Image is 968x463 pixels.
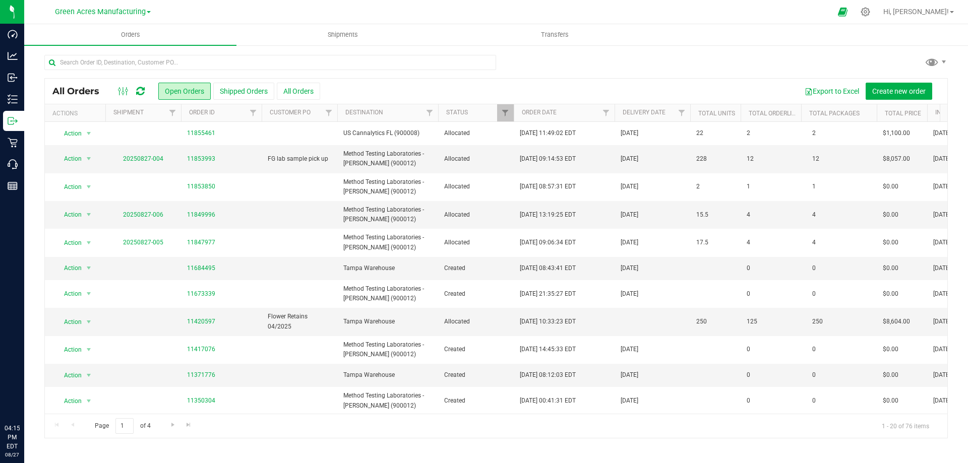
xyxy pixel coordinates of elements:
span: 0 [747,345,750,354]
span: $1,100.00 [883,128,910,138]
span: $0.00 [883,370,898,380]
span: Created [444,370,508,380]
inline-svg: Inbound [8,73,18,83]
span: [DATE] [933,238,951,247]
span: [DATE] [933,345,951,354]
span: 2 [807,126,821,141]
inline-svg: Inventory [8,94,18,104]
span: [DATE] [933,128,951,138]
span: Action [55,315,82,329]
span: select [83,236,95,250]
span: [DATE] [621,210,638,220]
span: select [83,315,95,329]
span: $0.00 [883,289,898,299]
a: Filter [497,104,514,121]
span: 4 [807,208,821,222]
a: Go to the last page [181,418,196,432]
a: 11420597 [187,317,215,326]
a: Shipment [113,109,144,116]
a: Order ID [189,109,215,116]
span: Allocated [444,210,508,220]
span: Action [55,126,82,141]
span: select [83,394,95,408]
a: Shipments [236,24,449,45]
span: Hi, [PERSON_NAME]! [883,8,949,16]
a: Total Units [698,110,735,117]
span: [DATE] 14:45:33 EDT [520,345,576,354]
span: Method Testing Laboratories - [PERSON_NAME] (900012) [343,233,432,252]
a: 20250827-006 [123,211,163,218]
span: Orders [107,30,154,39]
span: Flower Retains 04/2025 [268,312,331,331]
button: Export to Excel [798,83,866,100]
span: 4 [747,238,750,247]
span: select [83,261,95,275]
span: Method Testing Laboratories - [PERSON_NAME] (900012) [343,284,432,303]
a: 11417076 [187,345,215,354]
span: [DATE] 21:35:27 EDT [520,289,576,299]
span: [DATE] [621,154,638,164]
iframe: Resource center [10,382,40,413]
a: Total Packages [809,110,860,117]
button: All Orders [277,83,320,100]
inline-svg: Outbound [8,116,18,126]
a: 20250827-005 [123,239,163,246]
a: Filter [245,104,262,121]
a: Filter [674,104,690,121]
span: Action [55,180,82,194]
div: Actions [52,110,101,117]
span: 4 [747,210,750,220]
span: Created [444,289,508,299]
span: 15.5 [696,210,708,220]
a: Filter [321,104,337,121]
a: 11853993 [187,154,215,164]
span: 0 [807,261,821,276]
span: Created [444,263,508,273]
span: [DATE] 08:57:31 EDT [520,182,576,191]
input: Search Order ID, Destination, Customer PO... [44,55,496,70]
span: Created [444,345,508,354]
a: 20250827-004 [123,155,163,162]
span: Tampa Warehouse [343,370,432,380]
span: [DATE] 13:19:25 EDT [520,210,576,220]
span: [DATE] 11:49:02 EDT [520,128,576,138]
span: 2 [696,182,700,191]
span: 17.5 [696,238,708,247]
span: [DATE] [933,370,951,380]
span: $0.00 [883,210,898,220]
a: Customer PO [270,109,311,116]
span: Open Ecommerce Menu [831,2,854,22]
span: [DATE] [621,370,638,380]
a: Delivery Date [623,109,665,116]
span: 2 [747,128,750,138]
span: Action [55,368,82,382]
a: Total Orderlines [749,110,803,117]
a: 11853850 [187,182,215,191]
span: Created [444,396,508,406]
p: 08/27 [5,451,20,458]
span: Action [55,287,82,301]
span: 0 [807,287,821,301]
span: [DATE] [933,263,951,273]
span: $0.00 [883,238,898,247]
a: 11855461 [187,128,215,138]
span: Allocated [444,238,508,247]
inline-svg: Call Center [8,159,18,169]
span: [DATE] [621,263,638,273]
a: Destination [345,109,383,116]
span: Method Testing Laboratories - [PERSON_NAME] (900012) [343,149,432,168]
span: 4 [807,235,821,250]
span: Action [55,236,82,250]
span: Action [55,394,82,408]
a: Go to the next page [165,418,180,432]
a: Total Price [885,110,921,117]
span: $0.00 [883,396,898,406]
span: $0.00 [883,182,898,191]
inline-svg: Analytics [8,51,18,61]
span: select [83,287,95,301]
span: Allocated [444,317,508,326]
inline-svg: Retail [8,138,18,148]
span: 228 [696,154,707,164]
a: Filter [598,104,615,121]
span: US Cannalytics FL (900008) [343,128,432,138]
